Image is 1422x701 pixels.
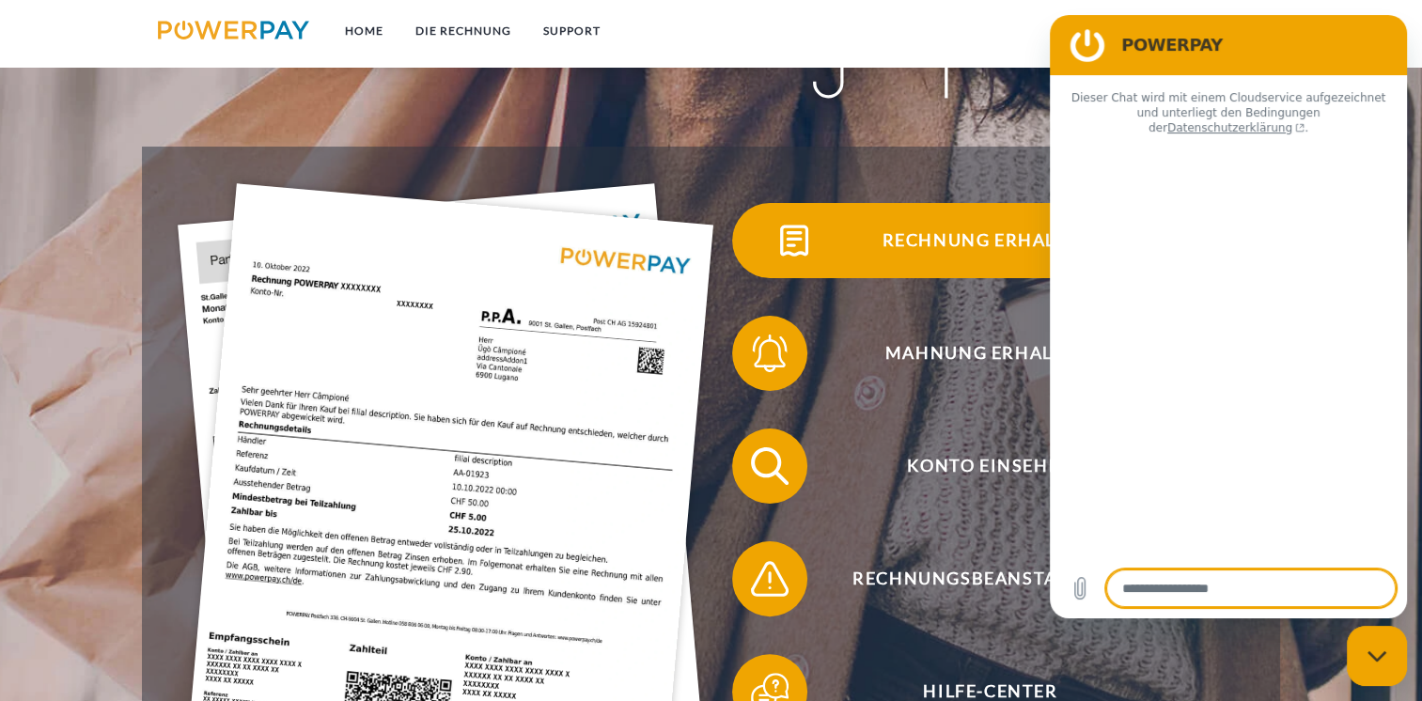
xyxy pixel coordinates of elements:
span: Konto einsehen [760,428,1221,504]
button: Mahnung erhalten? [732,316,1221,391]
a: DIE RECHNUNG [399,14,527,48]
a: agb [1167,14,1226,48]
a: SUPPORT [527,14,617,48]
button: Rechnungsbeanstandung [732,541,1221,616]
button: Rechnung erhalten? [732,203,1221,278]
iframe: Schaltfläche zum Öffnen des Messaging-Fensters; Konversation läuft [1347,626,1407,686]
img: logo-powerpay.svg [158,21,309,39]
span: Mahnung erhalten? [760,316,1221,391]
button: Konto einsehen [732,428,1221,504]
span: Rechnungsbeanstandung [760,541,1221,616]
a: Home [329,14,399,48]
img: qb_search.svg [746,443,793,490]
img: qb_bill.svg [771,217,818,264]
iframe: Messaging-Fenster [1050,15,1407,618]
span: Rechnung erhalten? [760,203,1221,278]
img: qb_warning.svg [746,555,793,602]
img: qb_bell.svg [746,330,793,377]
